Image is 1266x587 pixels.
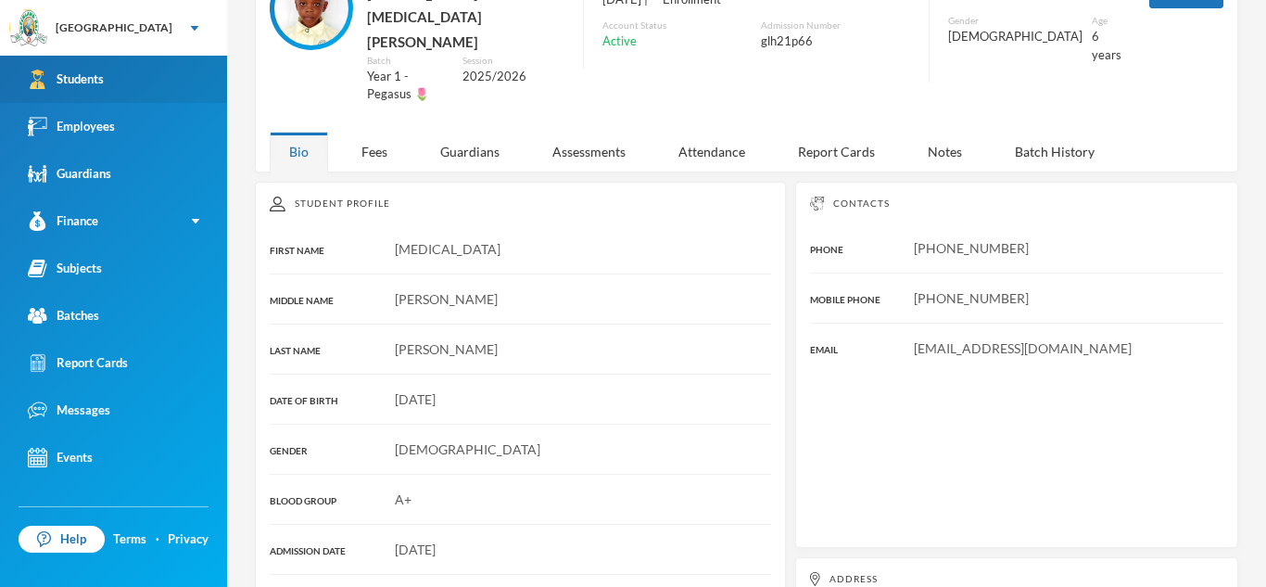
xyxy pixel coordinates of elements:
div: Student Profile [270,197,771,211]
div: Fees [342,132,407,172]
a: Privacy [168,530,209,549]
div: Students [28,70,104,89]
div: 6 years [1092,28,1121,64]
span: [EMAIL_ADDRESS][DOMAIN_NAME] [914,340,1132,356]
div: Batch History [995,132,1114,172]
div: [DEMOGRAPHIC_DATA] [948,28,1082,46]
div: Finance [28,211,98,231]
div: Account Status [602,19,752,32]
div: Batch [367,54,449,68]
div: glh21p66 [761,32,910,51]
div: Admission Number [761,19,910,32]
div: Guardians [28,164,111,184]
div: Events [28,448,93,467]
div: Employees [28,117,115,136]
div: Messages [28,401,110,420]
div: · [156,530,159,549]
span: [DATE] [395,391,436,407]
div: Notes [908,132,981,172]
span: A+ [395,491,411,507]
div: [GEOGRAPHIC_DATA] [56,19,172,36]
span: [MEDICAL_DATA] [395,241,500,257]
span: Active [602,32,637,51]
div: Session [462,54,563,68]
div: Subjects [28,259,102,278]
div: Guardians [421,132,519,172]
div: Report Cards [779,132,894,172]
span: [DATE] [395,542,436,557]
div: Age [1092,14,1121,28]
div: Attendance [659,132,765,172]
a: Help [19,526,105,554]
div: Address [810,572,1223,586]
img: logo [10,10,47,47]
div: Batches [28,306,99,325]
span: [PHONE_NUMBER] [914,240,1029,256]
div: Report Cards [28,353,128,373]
span: [DEMOGRAPHIC_DATA] [395,441,540,457]
a: Terms [113,530,146,549]
div: Assessments [533,132,645,172]
span: [PERSON_NAME] [395,291,498,307]
div: Bio [270,132,328,172]
span: [PERSON_NAME] [395,341,498,357]
div: Gender [948,14,1082,28]
span: [PHONE_NUMBER] [914,290,1029,306]
div: 2025/2026 [462,68,563,86]
div: Year 1 - Pegasus 🌷 [367,68,449,104]
div: Contacts [810,197,1223,211]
